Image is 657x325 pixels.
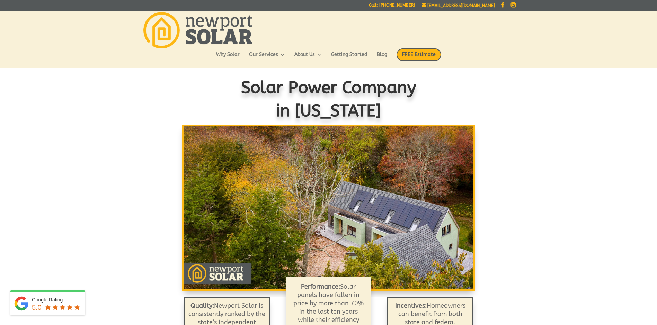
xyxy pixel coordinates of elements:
[318,276,321,278] a: 1
[377,52,387,64] a: Blog
[422,3,495,8] a: [EMAIL_ADDRESS][DOMAIN_NAME]
[397,48,441,61] span: FREE Estimate
[397,48,441,68] a: FREE Estimate
[331,52,367,64] a: Getting Started
[216,52,240,64] a: Why Solar
[249,52,285,64] a: Our Services
[369,3,415,10] a: Call: [PHONE_NUMBER]
[143,12,252,48] img: Newport Solar | Solar Energy Optimized.
[301,283,340,290] b: Performance:
[190,302,214,309] strong: Quality:
[330,276,332,278] a: 3
[336,276,338,278] a: 4
[32,296,81,303] div: Google Rating
[395,302,427,309] strong: Incentives:
[184,126,473,289] img: Solar Modules: Roof Mounted
[324,276,327,278] a: 2
[294,52,322,64] a: About Us
[32,304,42,311] span: 5.0
[241,78,416,120] span: Solar Power Company in [US_STATE]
